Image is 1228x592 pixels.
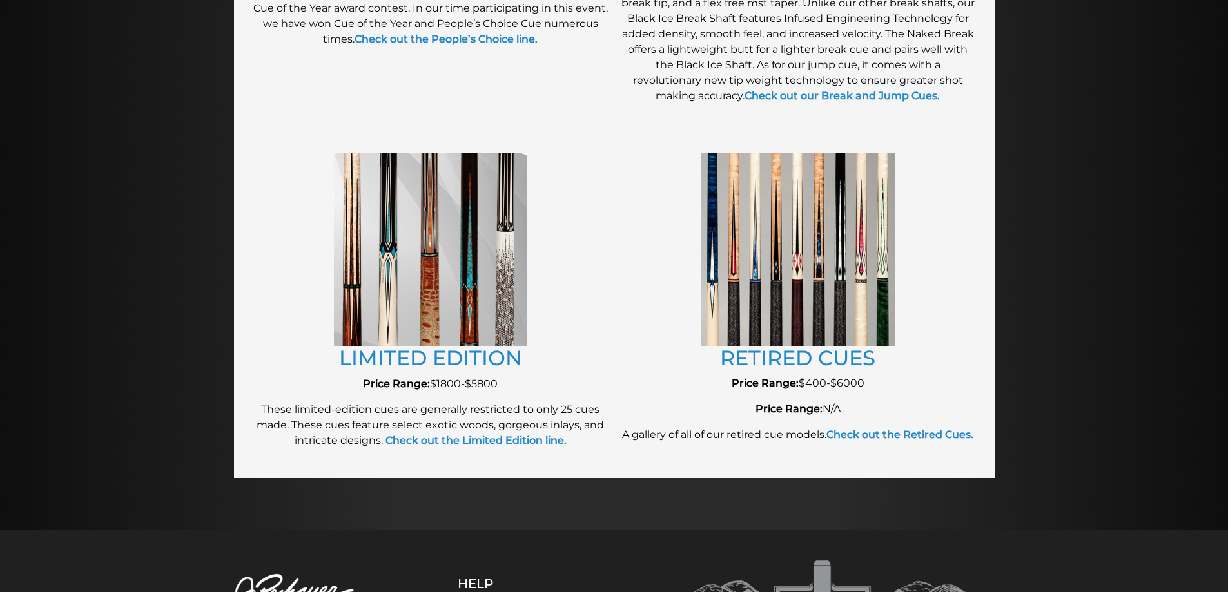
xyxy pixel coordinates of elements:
[720,345,875,370] a: RETIRED CUES
[621,427,975,443] p: A gallery of all of our retired cue models.
[458,576,558,591] h5: Help
[621,401,975,417] p: N/A
[355,33,538,45] a: Check out the People’s Choice line.
[253,402,608,448] p: These limited-edition cues are generally restricted to only 25 cues made. These cues feature sele...
[826,428,973,441] a: Check out the Retired Cues.
[732,377,799,389] strong: Price Range:
[339,345,522,370] a: LIMITED EDITION
[363,377,430,390] strong: Price Range:
[383,434,567,446] a: Check out the Limited Edition line.
[253,376,608,392] p: $1800-$5800
[755,403,823,415] strong: Price Range:
[385,434,567,446] strong: Check out the Limited Edition line.
[745,90,940,102] a: Check out our Break and Jump Cues.
[621,376,975,391] p: $400-$6000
